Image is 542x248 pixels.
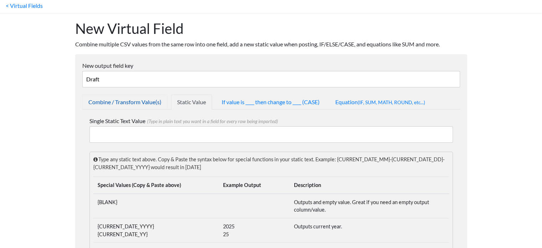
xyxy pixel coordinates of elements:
[93,177,219,194] th: Special Values (Copy & Paste above)
[93,194,219,218] td: {BLANK}
[219,218,290,243] td: 2025 25
[93,156,449,171] p: Type any static text above. Copy & Paste the syntax below for special functions in your static te...
[290,194,449,218] td: Outputs and empty value. Great if you need an empty output column/value.
[358,100,425,105] span: (IF, SUM, MATH, ROUND, etc...)
[219,177,290,194] th: Example Output
[82,95,167,110] a: Combine / Transform Value(s)
[75,20,467,37] h1: New Virtual Field
[290,177,449,194] th: Description
[75,40,467,49] p: Combine multiple CSV values from the same row into one field, add a new static value when posting...
[82,61,460,70] label: New output field key
[506,212,533,239] iframe: Drift Widget Chat Controller
[171,95,212,110] a: Static Value
[290,218,449,243] td: Outputs current year.
[145,118,278,124] span: (Type in plain text you want in a field for every row being imported)
[216,95,326,110] a: If value is ____ then change to ____ (CASE)
[93,218,219,243] td: {CURRENT_DATE_YYYY} {CURRENT_DATE_YY}
[329,95,431,110] a: Equation
[89,117,453,125] label: Single Static Text Value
